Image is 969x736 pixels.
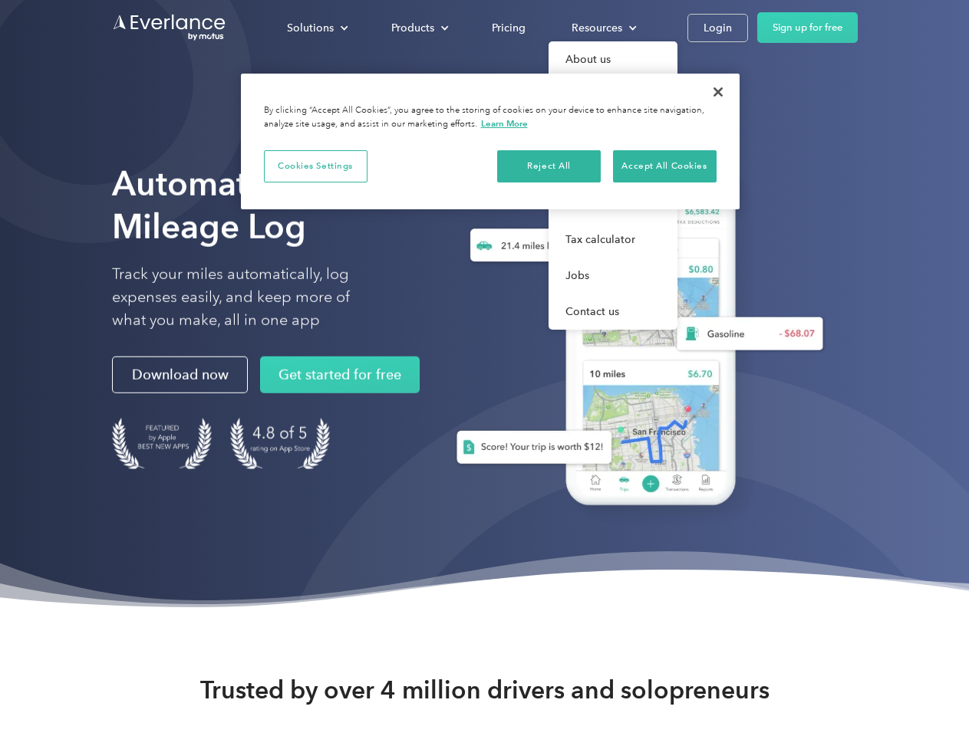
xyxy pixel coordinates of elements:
[287,18,334,38] div: Solutions
[481,118,528,129] a: More information about your privacy, opens in a new tab
[613,150,717,182] button: Accept All Cookies
[241,74,740,209] div: Cookie banner
[112,418,212,469] img: Badge for Featured by Apple Best New Apps
[112,263,386,332] p: Track your miles automatically, log expenses easily, and keep more of what you make, all in one app
[200,675,770,705] strong: Trusted by over 4 million drivers and solopreneurs
[230,418,330,469] img: 4.9 out of 5 stars on the app store
[687,14,748,42] a: Login
[549,222,677,258] a: Tax calculator
[549,294,677,330] a: Contact us
[376,15,461,41] div: Products
[432,146,836,528] img: Everlance, mileage tracker app, expense tracking app
[492,18,526,38] div: Pricing
[272,15,361,41] div: Solutions
[572,18,622,38] div: Resources
[704,18,732,38] div: Login
[497,150,601,182] button: Reject All
[757,12,858,43] a: Sign up for free
[549,41,677,77] a: About us
[260,356,420,393] a: Get started for free
[391,18,434,38] div: Products
[264,104,717,131] div: By clicking “Accept All Cookies”, you agree to the storing of cookies on your device to enhance s...
[264,150,367,182] button: Cookies Settings
[549,41,677,330] nav: Resources
[112,356,248,393] a: Download now
[549,258,677,294] a: Jobs
[556,15,649,41] div: Resources
[701,75,735,109] button: Close
[112,13,227,42] a: Go to homepage
[241,74,740,209] div: Privacy
[476,15,541,41] a: Pricing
